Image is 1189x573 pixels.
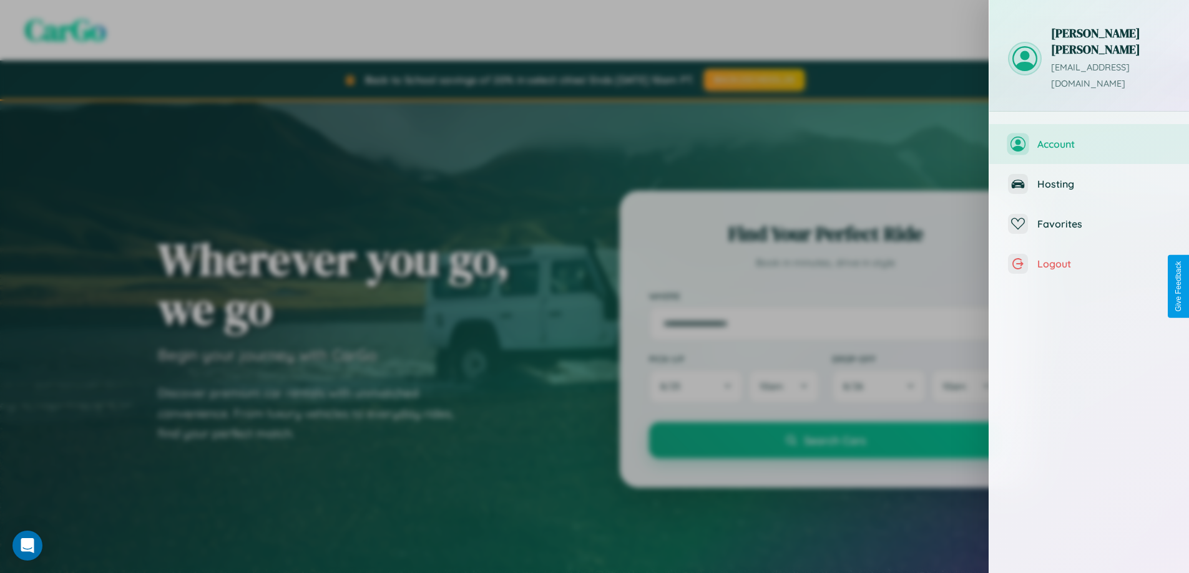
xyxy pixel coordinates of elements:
button: Logout [989,244,1189,284]
button: Account [989,124,1189,164]
button: Favorites [989,204,1189,244]
h3: [PERSON_NAME] [PERSON_NAME] [1051,25,1170,57]
button: Hosting [989,164,1189,204]
div: Open Intercom Messenger [12,531,42,561]
span: Account [1037,138,1170,150]
span: Favorites [1037,218,1170,230]
span: Hosting [1037,178,1170,190]
p: [EMAIL_ADDRESS][DOMAIN_NAME] [1051,60,1170,92]
div: Give Feedback [1174,261,1183,312]
span: Logout [1037,258,1170,270]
